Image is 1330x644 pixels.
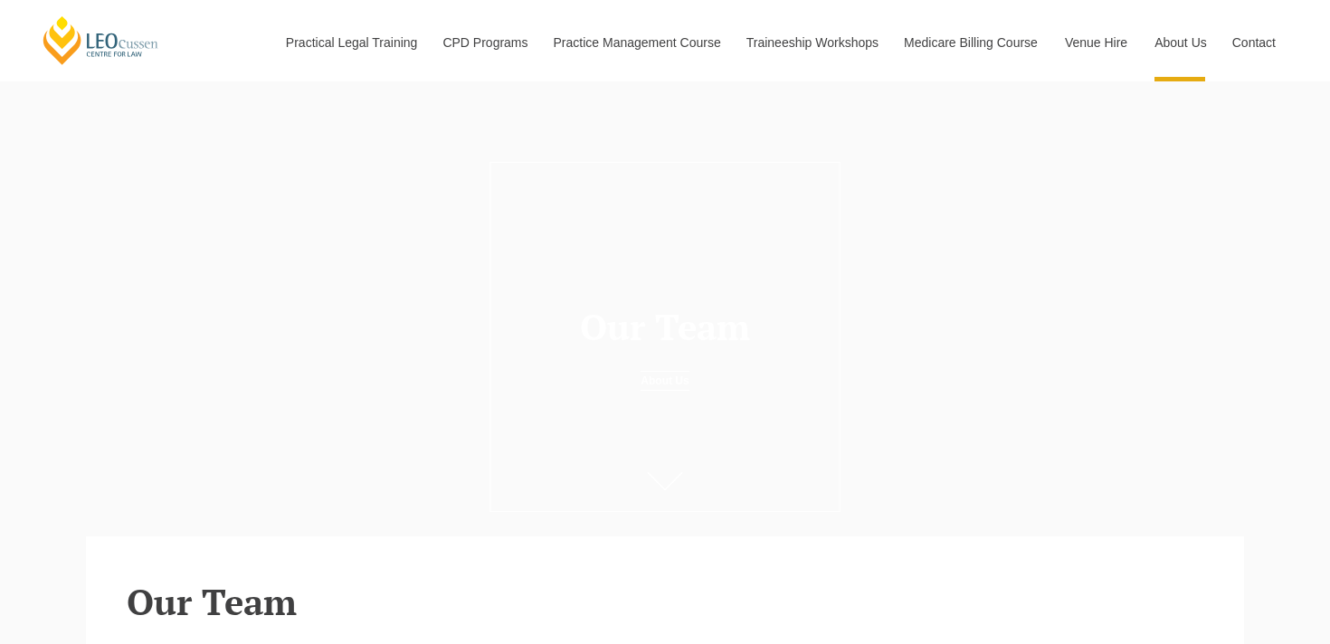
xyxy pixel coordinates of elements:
a: About Us [641,371,689,391]
h1: Our Team [506,307,825,346]
a: [PERSON_NAME] Centre for Law [41,14,161,66]
a: Practical Legal Training [272,4,430,81]
a: Contact [1219,4,1289,81]
a: Practice Management Course [540,4,733,81]
a: About Us [1141,4,1219,81]
a: Medicare Billing Course [890,4,1051,81]
iframe: LiveChat chat widget [1209,523,1285,599]
a: Traineeship Workshops [733,4,890,81]
a: CPD Programs [429,4,539,81]
h2: Our Team [127,582,1203,621]
a: Venue Hire [1051,4,1141,81]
